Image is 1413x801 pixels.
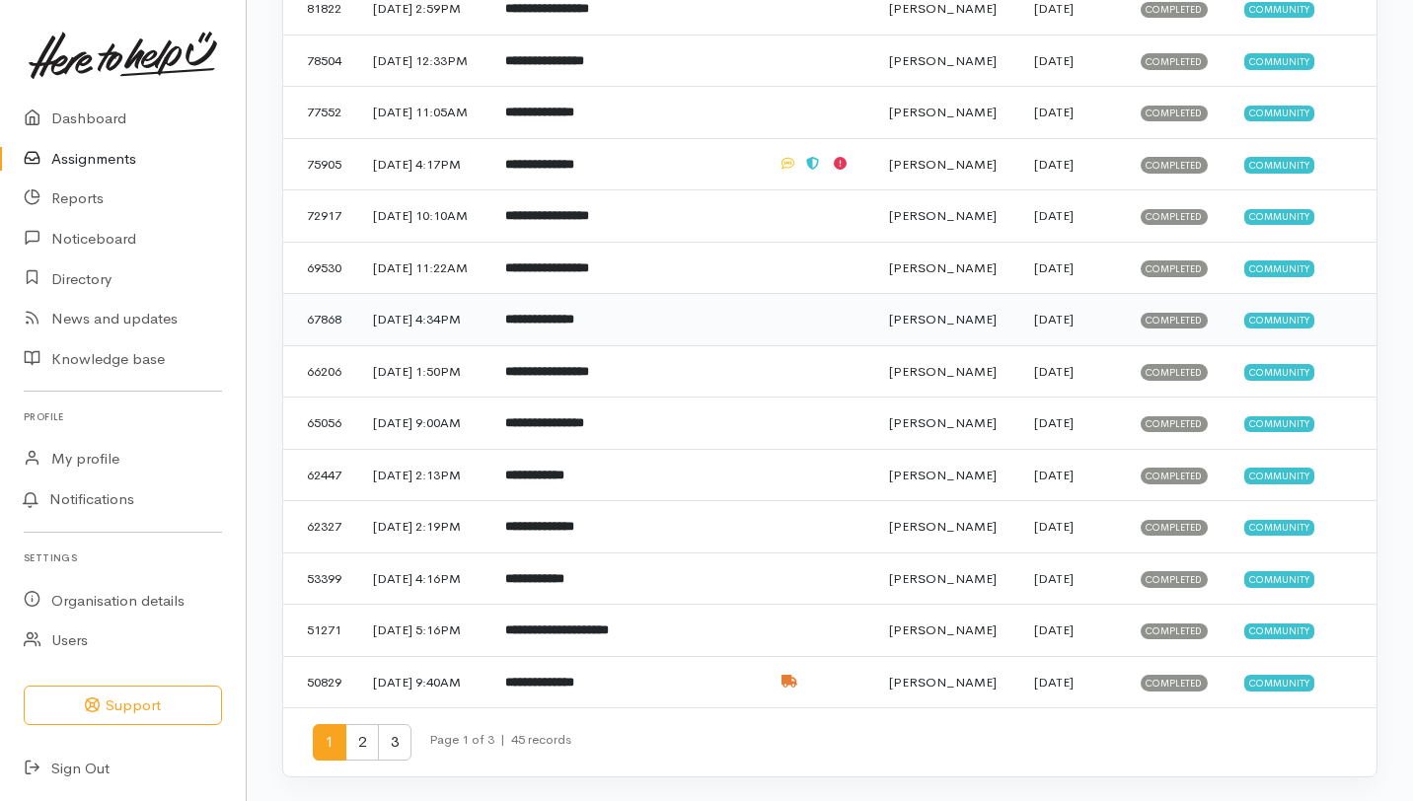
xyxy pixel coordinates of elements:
td: 69530 [283,242,357,294]
span: Completed [1141,520,1209,536]
span: Completed [1141,416,1209,432]
span: Community [1244,2,1314,18]
td: [DATE] 11:22AM [357,242,489,294]
td: [DATE] 11:05AM [357,87,489,139]
span: Community [1244,520,1314,536]
span: [PERSON_NAME] [889,570,997,587]
span: [PERSON_NAME] [889,363,997,380]
time: [DATE] [1034,621,1074,638]
span: [PERSON_NAME] [889,207,997,224]
span: Completed [1141,157,1209,173]
span: Completed [1141,313,1209,328]
td: 53399 [283,552,357,605]
span: Completed [1141,571,1209,587]
span: Community [1244,623,1314,639]
span: 1 [313,724,346,761]
span: Community [1244,468,1314,483]
time: [DATE] [1034,52,1074,69]
td: [DATE] 12:33PM [357,35,489,87]
td: [DATE] 9:40AM [357,656,489,707]
span: Community [1244,260,1314,276]
td: [DATE] 9:00AM [357,398,489,450]
time: [DATE] [1034,311,1074,328]
span: 3 [378,724,411,761]
td: [DATE] 1:50PM [357,345,489,398]
span: Community [1244,106,1314,121]
span: | [500,731,505,748]
span: [PERSON_NAME] [889,156,997,173]
time: [DATE] [1034,467,1074,483]
small: Page 1 of 3 45 records [429,724,571,776]
h6: Settings [24,545,222,571]
td: [DATE] 5:16PM [357,605,489,657]
td: [DATE] 4:16PM [357,552,489,605]
td: 78504 [283,35,357,87]
span: Completed [1141,468,1209,483]
span: Community [1244,416,1314,432]
time: [DATE] [1034,207,1074,224]
span: [PERSON_NAME] [889,104,997,120]
td: 51271 [283,605,357,657]
td: 50829 [283,656,357,707]
span: [PERSON_NAME] [889,52,997,69]
span: Community [1244,675,1314,691]
span: [PERSON_NAME] [889,414,997,431]
td: [DATE] 4:34PM [357,294,489,346]
span: Community [1244,53,1314,69]
span: [PERSON_NAME] [889,518,997,535]
span: Completed [1141,106,1209,121]
h6: Profile [24,403,222,430]
td: [DATE] 2:19PM [357,501,489,553]
span: Completed [1141,623,1209,639]
span: Completed [1141,2,1209,18]
td: [DATE] 4:17PM [357,138,489,190]
span: Community [1244,364,1314,380]
time: [DATE] [1034,104,1074,120]
span: Community [1244,209,1314,225]
time: [DATE] [1034,674,1074,691]
time: [DATE] [1034,414,1074,431]
span: [PERSON_NAME] [889,259,997,276]
td: [DATE] 2:13PM [357,449,489,501]
button: Support [24,686,222,726]
td: [DATE] 10:10AM [357,190,489,243]
span: Completed [1141,364,1209,380]
span: Community [1244,313,1314,328]
td: 65056 [283,398,357,450]
td: 62447 [283,449,357,501]
td: 75905 [283,138,357,190]
time: [DATE] [1034,570,1074,587]
td: 67868 [283,294,357,346]
span: [PERSON_NAME] [889,621,997,638]
span: 2 [345,724,379,761]
span: Completed [1141,260,1209,276]
td: 62327 [283,501,357,553]
span: Community [1244,571,1314,587]
time: [DATE] [1034,156,1074,173]
span: Completed [1141,53,1209,69]
time: [DATE] [1034,518,1074,535]
td: 66206 [283,345,357,398]
td: 72917 [283,190,357,243]
span: [PERSON_NAME] [889,311,997,328]
span: [PERSON_NAME] [889,674,997,691]
time: [DATE] [1034,363,1074,380]
span: [PERSON_NAME] [889,467,997,483]
td: 77552 [283,87,357,139]
time: [DATE] [1034,259,1074,276]
span: Community [1244,157,1314,173]
span: Completed [1141,209,1209,225]
span: Completed [1141,675,1209,691]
